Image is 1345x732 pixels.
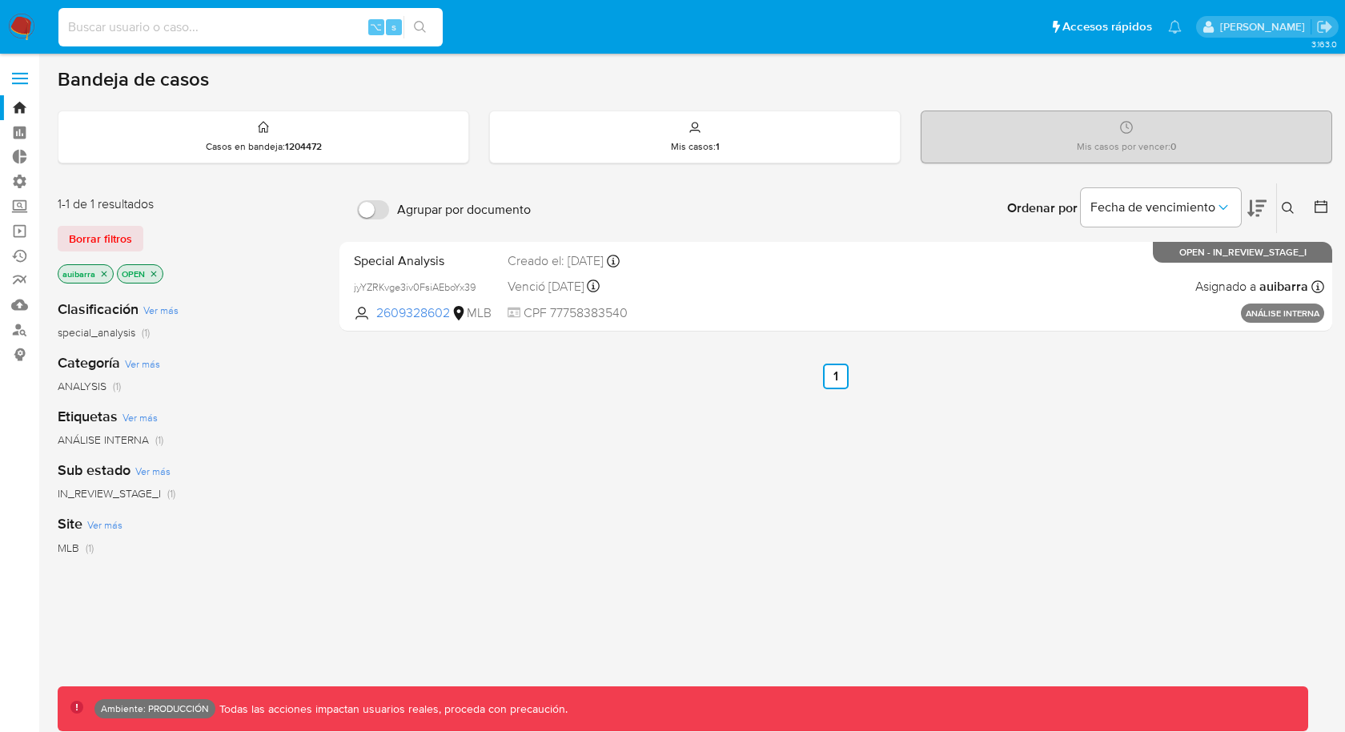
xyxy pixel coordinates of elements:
span: Accesos rápidos [1062,18,1152,35]
a: Notificaciones [1168,20,1182,34]
button: search-icon [403,16,436,38]
span: s [391,19,396,34]
input: Buscar usuario o caso... [58,17,443,38]
p: Ambiente: PRODUCCIÓN [101,706,209,712]
a: Salir [1316,18,1333,35]
p: Todas las acciones impactan usuarios reales, proceda con precaución. [215,702,568,717]
p: mauro.ibarra@mercadolibre.com [1220,19,1311,34]
span: ⌥ [370,19,382,34]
